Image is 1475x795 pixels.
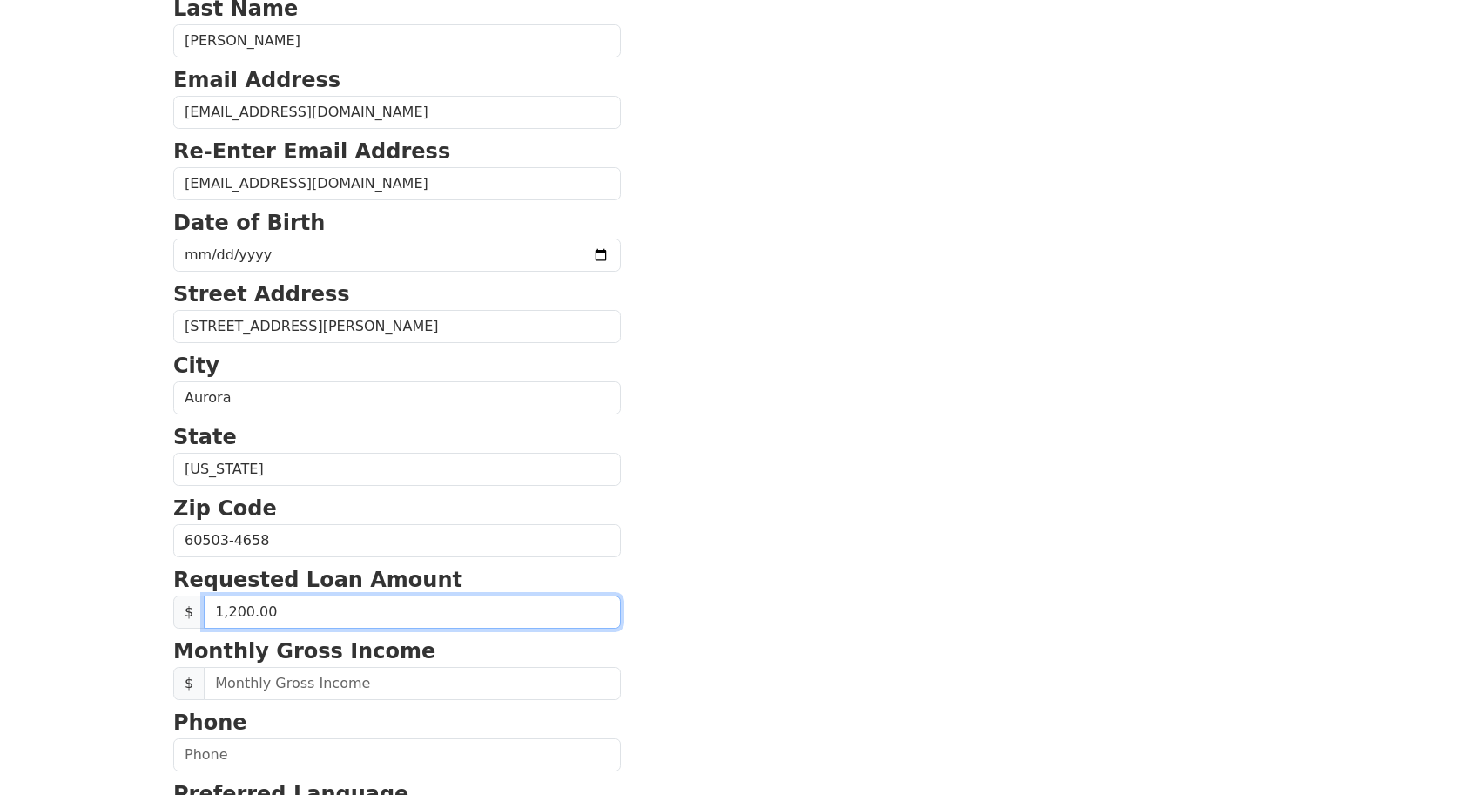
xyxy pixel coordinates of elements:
[173,167,621,200] input: Re-Enter Email Address
[173,354,219,378] strong: City
[204,596,621,629] input: 0.00
[173,568,462,592] strong: Requested Loan Amount
[173,68,340,92] strong: Email Address
[173,96,621,129] input: Email Address
[173,636,621,667] p: Monthly Gross Income
[173,667,205,700] span: $
[173,738,621,771] input: Phone
[173,596,205,629] span: $
[173,139,450,164] strong: Re-Enter Email Address
[204,667,621,700] input: Monthly Gross Income
[173,211,325,235] strong: Date of Birth
[173,711,247,735] strong: Phone
[173,24,621,57] input: Last Name
[173,282,350,307] strong: Street Address
[173,425,237,449] strong: State
[173,310,621,343] input: Street Address
[173,496,277,521] strong: Zip Code
[173,381,621,414] input: City
[173,524,621,557] input: Zip Code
